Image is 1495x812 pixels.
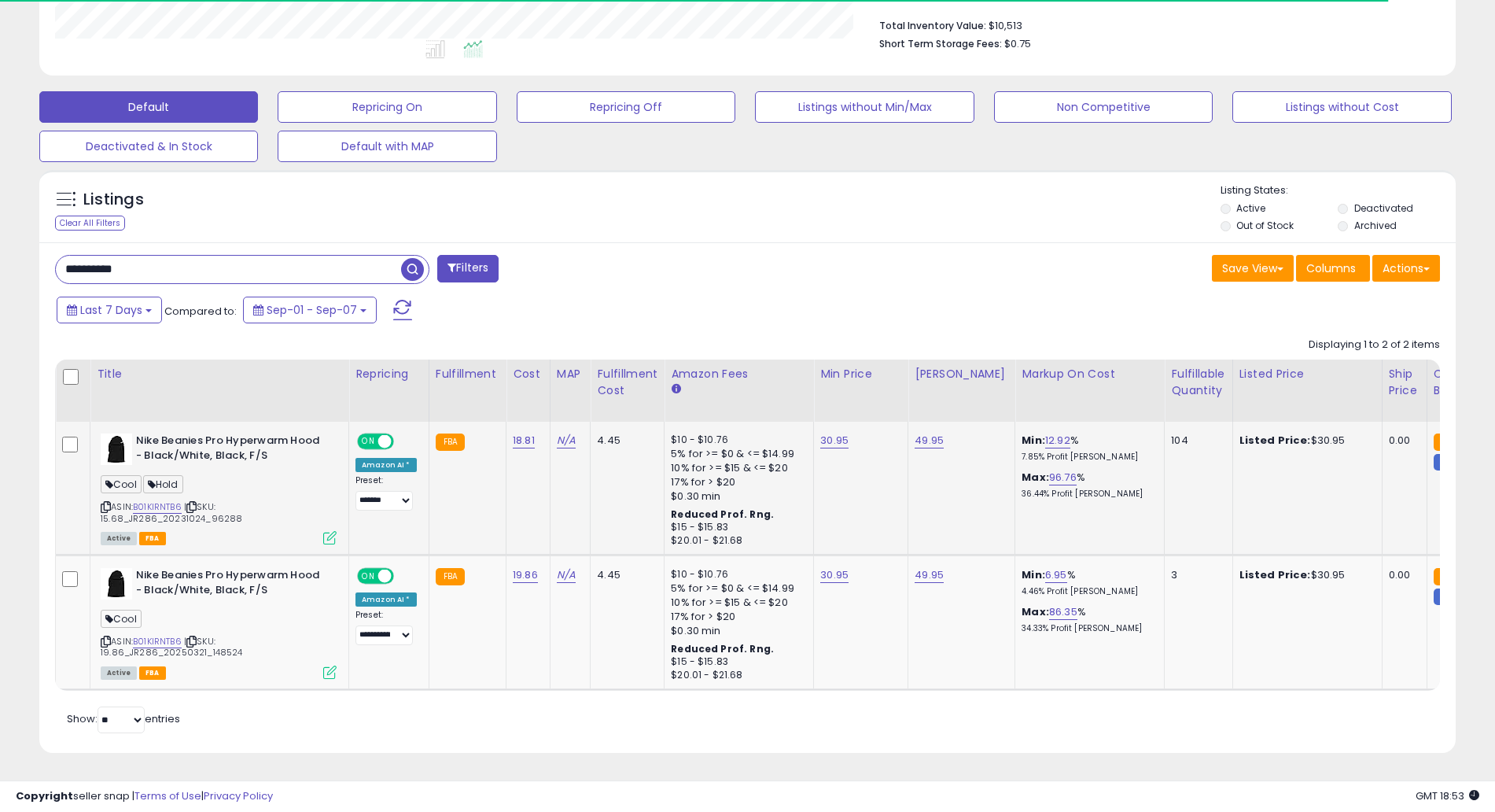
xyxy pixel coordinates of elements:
div: 104 [1171,434,1220,448]
div: Cost [513,366,543,382]
a: Privacy Policy [204,788,273,803]
span: All listings currently available for purchase on Amazon [101,666,137,680]
div: $10 - $10.76 [671,568,801,581]
span: $0.75 [1004,36,1031,51]
img: 31cRWK8GEHL._SL40_.jpg [101,434,132,465]
div: % [1022,568,1152,597]
span: | SKU: 19.86_JR286_20250321_148524 [101,635,243,659]
a: 19.86 [513,567,538,583]
span: 2025-09-15 18:53 GMT [1416,788,1479,803]
b: Total Inventory Value: [879,19,986,32]
span: OFF [392,570,417,583]
span: Cool [101,475,142,493]
a: N/A [557,567,576,583]
b: Listed Price: [1239,567,1311,582]
div: Preset: [355,475,417,511]
span: Show: entries [67,711,180,726]
div: $10 - $10.76 [671,434,801,447]
div: Fulfillment Cost [597,366,657,399]
div: Amazon AI * [355,592,417,607]
li: $10,513 [879,15,1428,34]
span: | SKU: 15.68_JR286_20231024_96288 [101,500,242,524]
div: ASIN: [101,434,337,543]
a: 49.95 [915,433,944,448]
div: Fulfillment [436,366,499,382]
div: 4.45 [597,434,652,448]
div: $15 - $15.83 [671,521,801,534]
div: $20.01 - $21.68 [671,534,801,548]
small: Amazon Fees. [671,382,680,397]
small: FBA [1434,568,1463,585]
b: Nike Beanies Pro Hyperwarm Hood - Black/White, Black, F/S [136,434,327,467]
a: Terms of Use [134,788,201,803]
a: 6.95 [1045,567,1067,583]
a: N/A [557,433,576,448]
span: ON [359,435,378,448]
div: 17% for > $20 [671,610,801,624]
span: OFF [392,435,417,448]
b: Reduced Prof. Rng. [671,642,774,655]
button: Filters [437,255,499,282]
b: Nike Beanies Pro Hyperwarm Hood - Black/White, Black, F/S [136,568,327,601]
span: FBA [139,666,166,680]
label: Archived [1354,219,1397,232]
b: Max: [1022,470,1049,485]
div: 5% for >= $0 & <= $14.99 [671,447,801,461]
button: Last 7 Days [57,297,162,323]
button: Listings without Cost [1232,91,1451,123]
th: The percentage added to the cost of goods (COGS) that forms the calculator for Min & Max prices. [1015,360,1165,422]
button: Non Competitive [994,91,1213,123]
img: 31cRWK8GEHL._SL40_.jpg [101,568,132,600]
div: Amazon AI * [355,458,417,472]
div: $30.95 [1239,434,1370,448]
div: % [1022,434,1152,463]
b: Min: [1022,567,1045,582]
div: Preset: [355,610,417,645]
button: Save View [1212,255,1294,282]
div: MAP [557,366,584,382]
p: 36.44% Profit [PERSON_NAME] [1022,489,1152,500]
span: FBA [139,532,166,545]
button: Listings without Min/Max [755,91,974,123]
div: 0.00 [1389,568,1415,582]
div: Ship Price [1389,366,1420,399]
button: Default [39,91,258,123]
p: 4.46% Profit [PERSON_NAME] [1022,586,1152,597]
b: Short Term Storage Fees: [879,37,1002,50]
button: Repricing On [278,91,496,123]
div: 3 [1171,568,1220,582]
a: 30.95 [820,433,849,448]
div: Min Price [820,366,901,382]
small: FBM [1434,454,1464,471]
p: Listing States: [1221,183,1456,198]
div: % [1022,605,1152,634]
div: Fulfillable Quantity [1171,366,1225,399]
span: All listings currently available for purchase on Amazon [101,532,137,545]
a: B01KIRNTB6 [133,635,182,648]
p: 34.33% Profit [PERSON_NAME] [1022,623,1152,634]
div: Title [97,366,342,382]
div: 0.00 [1389,434,1415,448]
div: Amazon Fees [671,366,807,382]
a: 49.95 [915,567,944,583]
button: Repricing Off [517,91,735,123]
span: Sep-01 - Sep-07 [267,302,357,318]
strong: Copyright [16,788,73,803]
div: 4.45 [597,568,652,582]
span: Last 7 Days [80,302,142,318]
p: 7.85% Profit [PERSON_NAME] [1022,452,1152,463]
button: Deactivated & In Stock [39,131,258,162]
div: $30.95 [1239,568,1370,582]
a: 18.81 [513,433,535,448]
span: Columns [1306,260,1356,276]
h5: Listings [83,189,144,211]
div: Listed Price [1239,366,1375,382]
div: 10% for >= $15 & <= $20 [671,596,801,610]
a: 30.95 [820,567,849,583]
span: Hold [143,475,183,493]
span: Cool [101,610,142,628]
div: Markup on Cost [1022,366,1158,382]
a: 86.35 [1049,604,1077,620]
div: 10% for >= $15 & <= $20 [671,461,801,475]
div: 17% for > $20 [671,475,801,489]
